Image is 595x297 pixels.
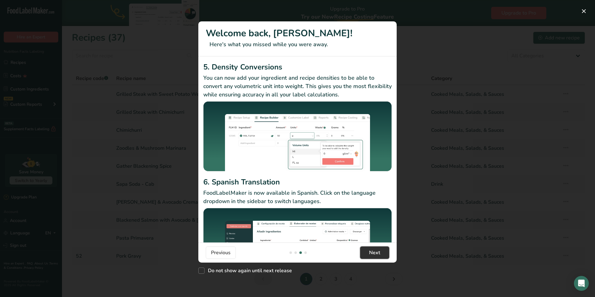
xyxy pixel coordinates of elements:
button: Previous [206,246,236,259]
button: Next [360,246,389,259]
p: Here's what you missed while you were away. [206,40,389,49]
p: You can now add your ingredient and recipe densities to be able to convert any volumetric unit in... [203,74,392,99]
h1: Welcome back, [PERSON_NAME]! [206,26,389,40]
p: FoodLabelMaker is now available in Spanish. Click on the language dropdown in the sidebar to swit... [203,189,392,206]
span: Do not show again until next release [205,268,292,274]
h2: 5. Density Conversions [203,61,392,73]
div: Open Intercom Messenger [574,276,589,291]
span: Next [369,249,380,256]
span: Previous [211,249,231,256]
img: Density Conversions [203,101,392,175]
h2: 6. Spanish Translation [203,176,392,188]
img: Spanish Translation [203,208,392,278]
